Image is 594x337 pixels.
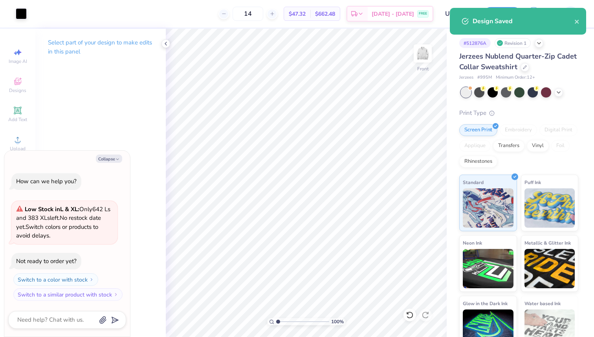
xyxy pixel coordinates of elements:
span: FREE [419,11,427,17]
div: Screen Print [459,124,497,136]
div: Transfers [493,140,524,152]
button: Switch to a similar product with stock [13,288,123,301]
img: Switch to a color with stock [89,277,94,282]
div: Digital Print [539,124,577,136]
span: Designs [9,87,26,94]
div: Embroidery [500,124,537,136]
span: Glow in the Dark Ink [463,299,508,308]
div: # 512876A [459,38,491,48]
span: # 995M [477,74,492,81]
img: Switch to a similar product with stock [114,292,118,297]
img: Standard [463,188,513,228]
input: – – [233,7,263,21]
div: Revision 1 [495,38,531,48]
div: Front [417,65,429,72]
button: Switch to a color with stock [13,273,98,286]
span: Minimum Order: 12 + [496,74,535,81]
img: Metallic & Glitter Ink [524,249,575,288]
span: Jerzees [459,74,473,81]
span: [DATE] - [DATE] [372,10,414,18]
span: Water based Ink [524,299,561,308]
span: Image AI [9,58,27,64]
img: Puff Ink [524,188,575,228]
div: Not ready to order yet? [16,257,77,265]
button: Collapse [96,155,122,163]
span: Add Text [8,116,27,123]
p: Select part of your design to make edits in this panel [48,38,153,56]
span: Puff Ink [524,178,541,186]
span: Only 642 Ls and 383 XLs left. Switch colors or products to avoid delays. [16,205,110,240]
strong: Low Stock in L & XL : [25,205,79,213]
div: Print Type [459,109,578,118]
span: 100 % [331,318,344,325]
span: Metallic & Glitter Ink [524,239,571,247]
span: Upload [10,145,26,152]
span: Neon Ink [463,239,482,247]
div: How can we help you? [16,177,77,185]
div: Foil [551,140,570,152]
img: Neon Ink [463,249,513,288]
span: No restock date yet. [16,214,101,231]
div: Vinyl [527,140,549,152]
button: close [574,17,580,26]
div: Design Saved [473,17,574,26]
img: Front [415,46,431,61]
span: Jerzees Nublend Quarter-Zip Cadet Collar Sweatshirt [459,52,577,72]
span: $662.48 [315,10,335,18]
input: Untitled Design [439,6,478,22]
div: Rhinestones [459,156,497,168]
div: Applique [459,140,491,152]
span: $47.32 [289,10,306,18]
span: Standard [463,178,484,186]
